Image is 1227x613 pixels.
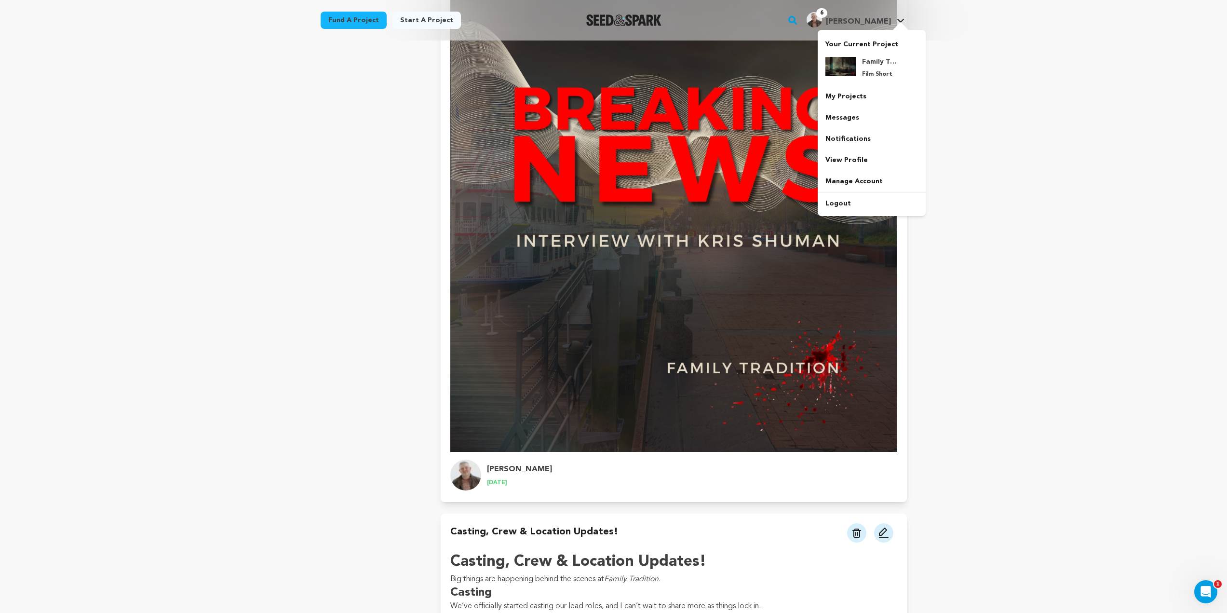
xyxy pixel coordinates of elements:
a: Your Current Project Family Tradition Film Short [825,36,918,86]
span: [PERSON_NAME] [826,18,891,26]
img: 4754893321211a08.png [825,57,856,76]
a: Kris S.'s Profile [805,10,906,27]
img: Seed&Spark Logo Dark Mode [586,14,662,26]
p: Your Current Project [825,36,918,49]
span: Kris S.'s Profile [805,10,906,30]
img: 8baa857225ad225b.jpg [807,12,822,27]
h4: Family Tradition [862,57,897,67]
p: [DATE] [487,479,552,487]
a: Messages [818,107,926,128]
a: View Profile [818,150,926,171]
img: trash.svg [852,529,861,538]
p: We’ve officially started casting our lead roles, and I can’t wait to share more as things lock in. [450,600,897,612]
span: 6 [816,8,827,18]
a: Logout [818,193,926,214]
a: Start a project [392,12,461,29]
a: My Projects [818,86,926,107]
strong: Casting, Crew & Location Updates! [450,554,706,570]
span: 1 [1214,580,1222,588]
img: 8baa857225ad225b.jpg [450,460,481,490]
h4: Casting, Crew & Location Updates! [450,525,619,543]
a: update.author.name Profile [450,460,897,490]
div: Kris S.'s Profile [807,12,891,27]
a: Fund a project [321,12,387,29]
em: Family Tradition [604,575,659,583]
a: Notifications [818,128,926,150]
iframe: Intercom live chat [1194,580,1217,603]
strong: Casting [450,587,492,599]
a: Seed&Spark Homepage [586,14,662,26]
p: Big things are happening behind the scenes at . [450,573,897,585]
img: pencil.svg [878,527,890,539]
a: Manage Account [818,171,926,192]
h4: [PERSON_NAME] [487,463,552,475]
p: Film Short [862,70,897,78]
